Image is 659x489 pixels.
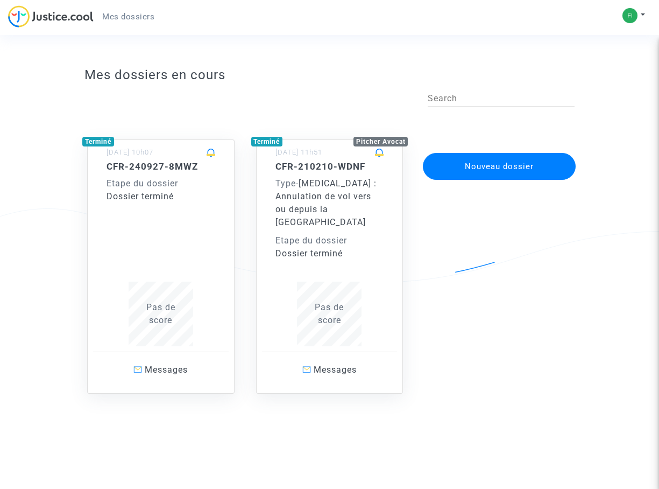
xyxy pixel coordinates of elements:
[94,9,163,25] a: Mes dossiers
[275,178,299,188] span: -
[275,247,384,260] div: Dossier terminé
[8,5,94,27] img: jc-logo.svg
[315,302,344,325] span: Pas de score
[76,118,245,394] a: Terminé[DATE] 10h07CFR-240927-8MWZEtape du dossierDossier terminéPas descoreMessages
[275,148,322,156] small: [DATE] 11h51
[314,365,357,375] span: Messages
[107,190,215,203] div: Dossier terminé
[422,146,577,156] a: Nouveau dossier
[251,137,283,146] div: Terminé
[423,153,576,180] button: Nouveau dossier
[275,161,384,172] h5: CFR-210210-WDNF
[107,177,215,190] div: Etape du dossier
[102,12,154,22] span: Mes dossiers
[145,365,188,375] span: Messages
[84,67,575,83] h3: Mes dossiers en cours
[107,148,153,156] small: [DATE] 10h07
[245,118,414,394] a: TerminéPitcher Avocat[DATE] 11h51CFR-210210-WDNFType-[MEDICAL_DATA] : Annulation de vol vers ou d...
[275,178,377,227] span: [MEDICAL_DATA] : Annulation de vol vers ou depuis la [GEOGRAPHIC_DATA]
[107,161,215,172] h5: CFR-240927-8MWZ
[146,302,175,325] span: Pas de score
[82,137,114,146] div: Terminé
[262,352,398,388] a: Messages
[622,8,637,23] img: 959193a6823beed63e598be304fa26a5
[93,352,229,388] a: Messages
[275,178,296,188] span: Type
[353,137,408,146] div: Pitcher Avocat
[275,234,384,247] div: Etape du dossier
